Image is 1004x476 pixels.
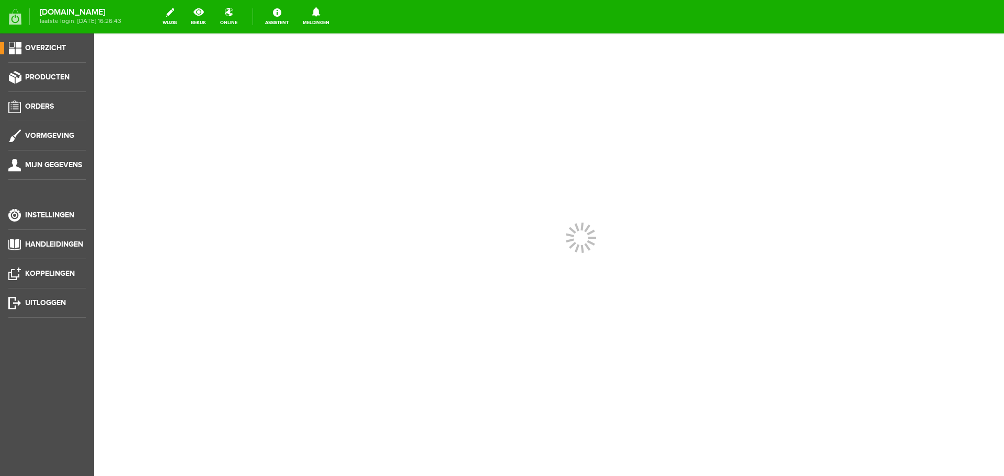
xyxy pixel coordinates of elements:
a: Meldingen [296,5,336,28]
span: Mijn gegevens [25,160,82,169]
span: Instellingen [25,211,74,219]
span: laatste login: [DATE] 16:26:43 [40,18,121,24]
strong: [DOMAIN_NAME] [40,9,121,15]
span: Koppelingen [25,269,75,278]
span: Producten [25,73,70,82]
a: bekijk [185,5,212,28]
span: Orders [25,102,54,111]
a: online [214,5,244,28]
span: Handleidingen [25,240,83,249]
span: Vormgeving [25,131,74,140]
a: wijzig [156,5,183,28]
a: Assistent [259,5,295,28]
span: Overzicht [25,43,66,52]
span: Uitloggen [25,298,66,307]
